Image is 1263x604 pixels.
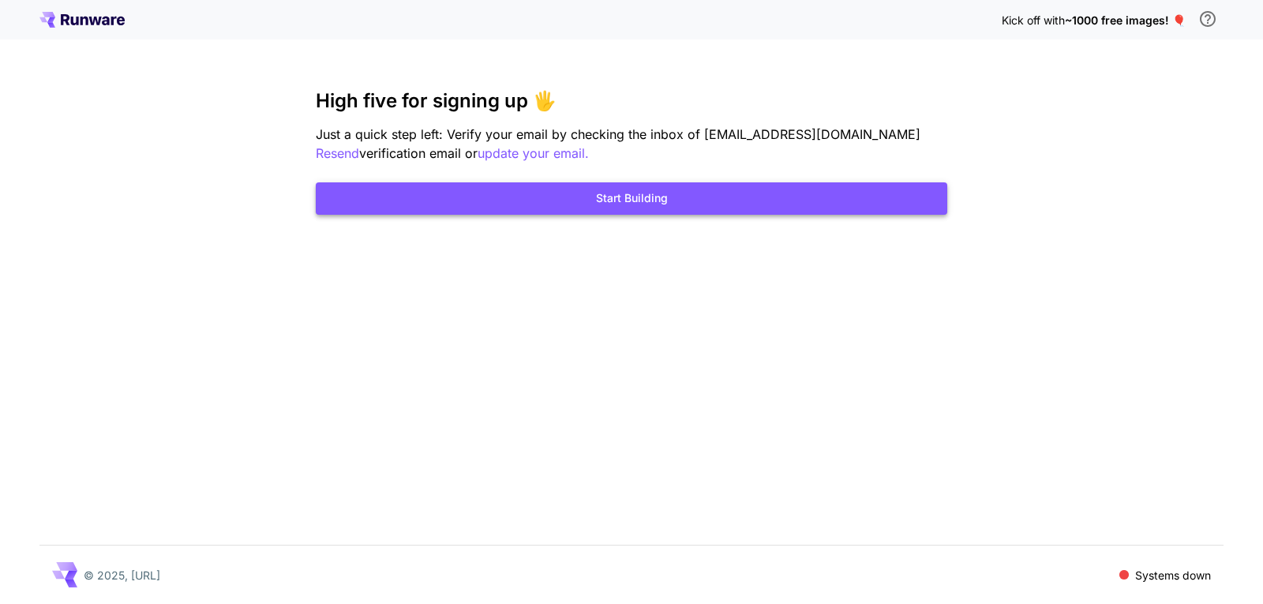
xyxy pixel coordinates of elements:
[359,145,478,161] span: verification email or
[316,126,920,142] span: Just a quick step left: Verify your email by checking the inbox of [EMAIL_ADDRESS][DOMAIN_NAME]
[1192,3,1224,35] button: In order to qualify for free credit, you need to sign up with a business email address and click ...
[316,90,947,112] h3: High five for signing up 🖐️
[1002,13,1065,27] span: Kick off with
[1135,567,1211,583] p: Systems down
[316,182,947,215] button: Start Building
[84,567,160,583] p: © 2025, [URL]
[478,144,589,163] button: update your email.
[316,144,359,163] button: Resend
[1065,13,1186,27] span: ~1000 free images! 🎈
